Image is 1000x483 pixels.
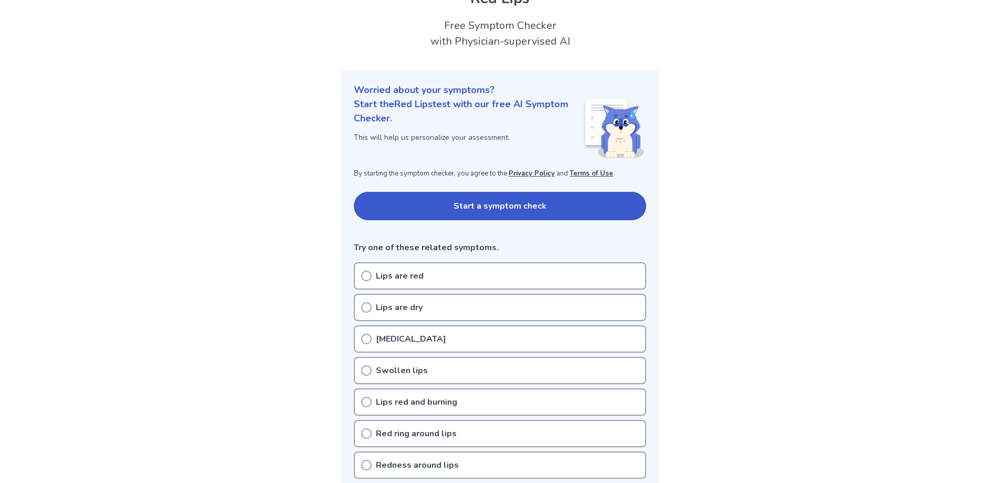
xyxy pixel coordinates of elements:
[354,241,646,254] p: Try one of these related symptoms.
[354,132,583,143] p: This will help us personalize your assessment.
[376,396,457,408] p: Lips red and burning
[354,83,646,97] p: Worried about your symptoms?
[376,270,424,282] p: Lips are red
[376,427,457,440] p: Red ring around lips
[509,169,555,178] a: Privacy Policy
[376,301,423,314] p: Lips are dry
[376,459,459,471] p: Redness around lips
[354,169,646,179] p: By starting the symptom checker, you agree to the and
[376,333,446,345] p: [MEDICAL_DATA]
[583,99,644,158] img: Shiba
[570,169,613,178] a: Terms of Use
[354,192,646,220] button: Start a symptom check
[341,18,659,49] h2: Free Symptom Checker with Physician-supervised AI
[354,97,583,126] p: Start the Red Lips test with our free AI Symptom Checker.
[376,364,428,377] p: Swollen lips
